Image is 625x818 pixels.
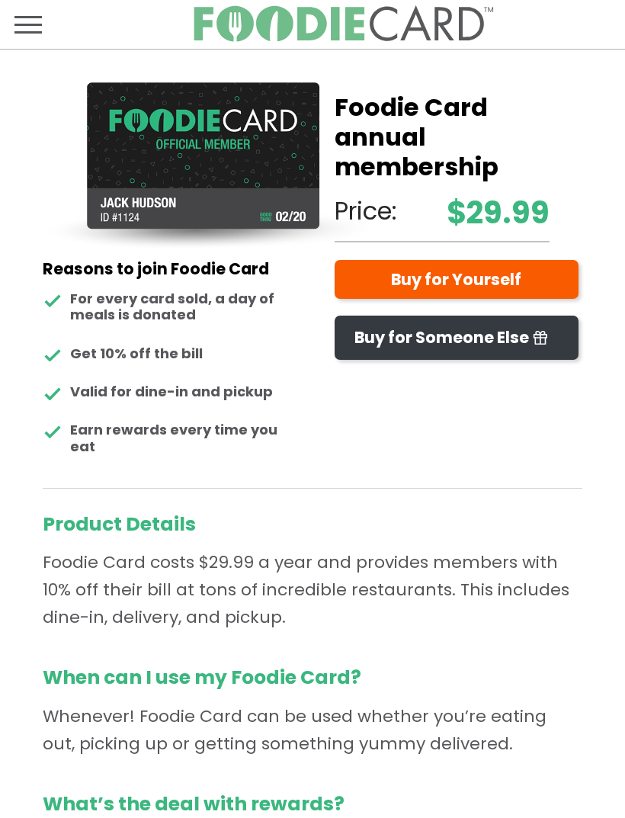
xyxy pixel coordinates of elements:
[43,383,290,400] li: Valid for dine-in and pickup
[192,5,494,43] img: FoodieCard; Eat, Drink, Save, Donate
[335,260,579,299] a: Buy for Yourself
[43,791,582,818] strong: What’s the deal with rewards?
[43,290,290,323] li: For every card sold, a day of meals is donated
[43,511,582,631] p: Foodie Card costs $29.99 a year and provides members with 10% off their bill at tons of incredibl...
[43,260,290,279] h2: Reasons to join Foodie Card
[43,345,290,362] li: Get 10% off the bill
[335,316,579,360] a: Buy for Someone Else
[43,511,582,538] strong: Product Details
[335,193,550,230] p: Price:
[43,664,582,691] strong: When can I use my Foodie Card?
[447,191,550,236] strong: $29.99
[43,664,582,757] p: Whenever! Foodie Card can be used whether you’re eating out, picking up or getting something yumm...
[43,422,290,454] li: Earn rewards every time you eat
[335,93,550,182] h1: Foodie Card annual membership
